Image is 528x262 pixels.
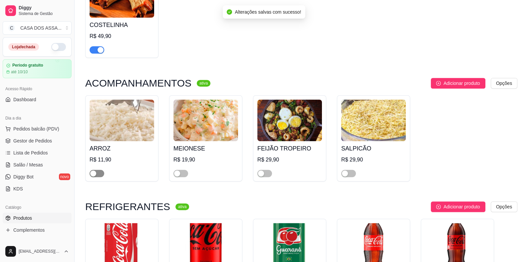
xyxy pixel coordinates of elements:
span: plus-circle [436,81,441,86]
span: Produtos [13,215,32,221]
div: Loja fechada [8,43,39,51]
img: product-image [90,100,154,141]
sup: ativa [197,80,210,87]
span: Pedidos balcão (PDV) [13,126,59,132]
button: Opções [491,78,517,89]
img: product-image [257,100,322,141]
sup: ativa [175,203,189,210]
a: Período gratuitoaté 10/10 [3,59,72,78]
span: Adicionar produto [443,203,480,210]
h4: COSTELINHA [90,20,154,30]
div: R$ 11,90 [90,156,154,164]
a: Dashboard [3,94,72,105]
button: Adicionar produto [431,78,485,89]
span: Dashboard [13,96,36,103]
h4: SALPICÃO [341,144,406,153]
span: Adicionar produto [443,80,480,87]
span: Sistema de Gestão [19,11,69,16]
span: Opções [496,203,512,210]
span: Gestor de Pedidos [13,137,52,144]
article: até 10/10 [11,69,28,75]
button: Alterar Status [51,43,66,51]
button: Opções [491,201,517,212]
h3: REFRIGERANTES [85,203,170,211]
div: Catálogo [3,202,72,213]
div: R$ 19,90 [173,156,238,164]
img: product-image [341,100,406,141]
a: Diggy Botnovo [3,171,72,182]
button: Pedidos balcão (PDV) [3,124,72,134]
h4: MEIONESE [173,144,238,153]
div: Acesso Rápido [3,84,72,94]
button: [EMAIL_ADDRESS][DOMAIN_NAME] [3,243,72,259]
article: Período gratuito [12,63,43,68]
div: R$ 49,90 [90,32,154,40]
span: Opções [496,80,512,87]
a: Gestor de Pedidos [3,135,72,146]
a: Produtos [3,213,72,223]
span: Diggy [19,5,69,11]
a: Complementos [3,225,72,235]
h4: ARROZ [90,144,154,153]
span: [EMAIL_ADDRESS][DOMAIN_NAME] [19,249,61,254]
span: plus-circle [436,204,441,209]
img: product-image [173,100,238,141]
span: Diggy Bot [13,173,34,180]
a: DiggySistema de Gestão [3,3,72,19]
button: Select a team [3,21,72,35]
span: Lista de Pedidos [13,149,48,156]
h3: ACOMPANHAMENTOS [85,79,191,87]
div: CASA DOS ASSA ... [20,25,62,31]
button: Adicionar produto [431,201,485,212]
span: Salão / Mesas [13,161,43,168]
span: KDS [13,185,23,192]
div: R$ 29,90 [341,156,406,164]
span: check-circle [227,9,232,15]
span: C [8,25,15,31]
a: Lista de Pedidos [3,147,72,158]
div: Dia a dia [3,113,72,124]
a: KDS [3,183,72,194]
span: Alterações salvas com sucesso! [235,9,301,15]
span: Complementos [13,227,45,233]
a: Salão / Mesas [3,159,72,170]
h4: FEIJÃO TROPEIRO [257,144,322,153]
div: R$ 29,90 [257,156,322,164]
